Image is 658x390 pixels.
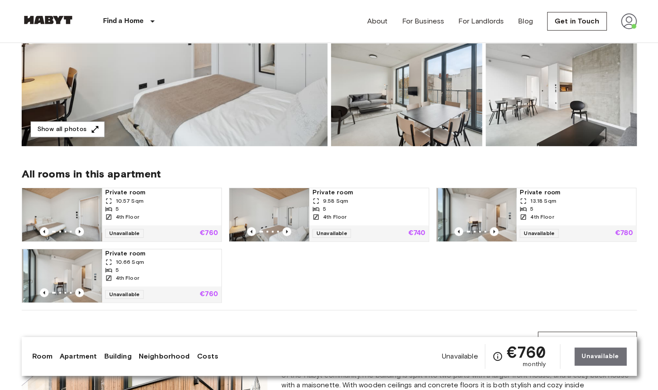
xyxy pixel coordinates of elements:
span: 5 [116,205,119,213]
button: Show all photos [30,121,105,138]
span: 9.58 Sqm [323,197,348,205]
img: Marketing picture of unit DE-01-264-008-05H [22,188,102,241]
button: Previous image [40,227,49,236]
img: Marketing picture of unit DE-01-264-008-03H [229,188,309,241]
a: Costs [197,351,218,362]
span: 13.18 Sqm [530,197,556,205]
a: Building [104,351,131,362]
img: Marketing picture of unit DE-01-264-008-02H [437,188,516,241]
a: About [367,16,388,27]
button: Previous image [454,227,463,236]
span: 5 [116,266,119,274]
span: Unavailable [105,229,144,238]
p: Find a Home [103,16,144,27]
span: 10.57 Sqm [116,197,144,205]
span: About the building [22,334,118,348]
span: 5 [530,205,533,213]
a: Neighborhood [139,351,190,362]
a: Blog [518,16,533,27]
img: Picture of unit DE-01-264-008-04H [486,30,637,146]
a: Apartment [60,351,97,362]
p: €760 [200,230,218,237]
span: 4th Floor [323,213,346,221]
span: All rooms in this apartment [22,167,637,181]
span: Private room [105,188,218,197]
p: €780 [615,230,633,237]
span: Private room [312,188,425,197]
span: Private room [105,249,218,258]
span: Unavailable [105,290,144,299]
p: €740 [408,230,426,237]
a: For Business [402,16,444,27]
svg: Check cost overview for full price breakdown. Please note that discounts apply to new joiners onl... [492,351,503,362]
a: For Landlords [458,16,504,27]
span: 5 [323,205,326,213]
button: Previous image [282,227,291,236]
button: Previous image [40,288,49,297]
span: €760 [506,344,546,360]
a: More about the building [538,332,636,350]
a: Marketing picture of unit DE-01-264-008-05HPrevious imagePrevious imagePrivate room10.57 Sqm54th ... [22,188,222,242]
a: Marketing picture of unit DE-01-264-008-01HPrevious imagePrevious imagePrivate room10.66 Sqm54th ... [22,249,222,303]
a: Get in Touch [547,12,607,31]
span: 10.66 Sqm [116,258,144,266]
span: Unavailable [442,351,478,361]
button: Previous image [247,227,256,236]
img: Marketing picture of unit DE-01-264-008-01H [22,249,102,302]
p: €760 [200,291,218,298]
button: Previous image [75,288,84,297]
img: Habyt [22,15,75,24]
span: Private room [520,188,632,197]
img: avatar [621,13,637,29]
button: Previous image [75,227,84,236]
a: Room [32,351,53,362]
button: Previous image [490,227,498,236]
span: monthly [523,360,546,369]
span: 4th Floor [530,213,554,221]
span: 4th Floor [116,274,139,282]
span: Unavailable [312,229,351,238]
img: Picture of unit DE-01-264-008-04H [331,30,482,146]
span: 4th Floor [116,213,139,221]
a: Marketing picture of unit DE-01-264-008-03HPrevious imagePrevious imagePrivate room9.58 Sqm54th F... [229,188,429,242]
span: Unavailable [520,229,559,238]
a: Marketing picture of unit DE-01-264-008-02HPrevious imagePrevious imagePrivate room13.18 Sqm54th ... [436,188,636,242]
